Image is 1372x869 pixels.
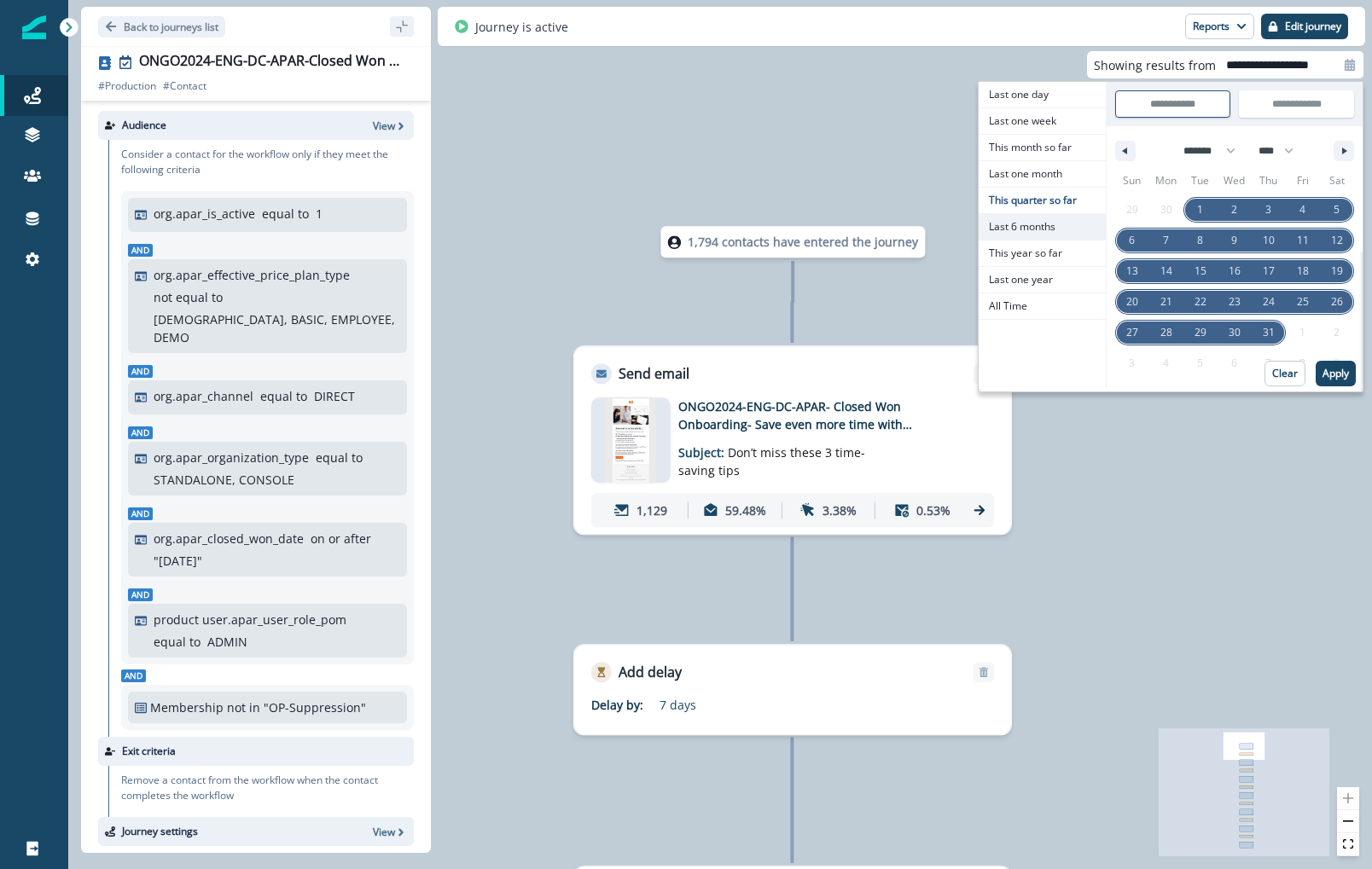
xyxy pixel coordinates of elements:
[314,387,355,405] p: DIRECT
[1163,225,1169,256] span: 7
[1252,287,1286,317] button: 24
[1272,368,1298,379] p: Clear
[1218,194,1252,225] button: 2
[260,387,307,405] p: equal to
[128,365,153,378] span: And
[725,501,766,519] p: 59.48%
[121,773,414,803] p: Remove a contact from the workflow when the contact completes the workflow
[1285,20,1341,32] p: Edit journey
[979,188,1106,214] button: This quarter so far
[1218,287,1252,317] button: 23
[128,426,153,439] span: And
[678,444,865,478] span: Don’t miss these 3 time-saving tips
[128,507,153,520] span: And
[1149,256,1183,287] button: 14
[1252,167,1286,194] span: Thu
[1229,287,1241,317] span: 23
[678,397,951,433] p: ONGO2024-ENG-DC-APAR- Closed Won Onboarding- Save even more time with [PERSON_NAME]
[979,293,1106,319] span: All Time
[316,449,363,466] p: equal to
[916,501,951,519] p: 0.53%
[1286,225,1320,256] button: 11
[1160,256,1172,287] span: 14
[1149,287,1183,317] button: 21
[98,78,156,94] p: # Production
[979,135,1106,161] button: This month so far
[1264,361,1305,386] button: Clear
[227,698,260,716] p: not in
[1218,225,1252,256] button: 9
[1115,287,1149,317] button: 20
[688,233,918,251] p: 1,794 contacts have entered the journey
[979,82,1106,108] button: Last one day
[1252,225,1286,256] button: 10
[979,135,1106,160] span: This month so far
[122,744,176,759] p: Exit criteria
[1183,256,1218,287] button: 15
[1286,287,1320,317] button: 25
[979,108,1106,135] button: Last one week
[979,108,1106,134] span: Last one week
[619,662,682,682] p: Add delay
[792,261,793,343] g: Edge from node-dl-count to 63aa170e-0a80-4546-b4c9-29be2f73d439
[121,669,146,682] span: And
[154,449,309,466] p: org.apar_organization_type
[264,698,378,716] p: "OP-Suppression"
[629,226,956,258] div: 1,794 contacts have entered the journey
[1183,317,1218,348] button: 29
[979,188,1106,213] span: This quarter so far
[1115,317,1149,348] button: 27
[1231,194,1237,225] span: 2
[1252,194,1286,225] button: 3
[573,644,1012,735] div: Add delayRemoveDelay by:7 days
[619,363,689,384] p: Send email
[1320,167,1354,194] span: Sat
[154,633,201,651] p: equal to
[979,82,1106,107] span: Last one day
[373,825,395,839] p: View
[1126,256,1138,287] span: 13
[1297,256,1309,287] span: 18
[1323,368,1349,379] p: Apply
[1183,167,1218,194] span: Tue
[154,288,223,306] p: not equal to
[154,387,253,405] p: org.apar_channel
[1195,256,1206,287] span: 15
[311,530,371,547] p: on or after
[1263,256,1275,287] span: 17
[1316,361,1356,386] button: Apply
[1252,317,1286,348] button: 31
[823,501,857,519] p: 3.38%
[150,698,224,716] p: Membership
[979,267,1106,293] span: Last one year
[154,310,396,346] p: [DEMOGRAPHIC_DATA], BASIC, EMPLOYEE, DEMO
[1197,225,1203,256] span: 8
[207,633,247,651] p: ADMIN
[1183,194,1218,225] button: 1
[373,119,407,133] button: View
[22,15,46,39] img: Inflection
[1149,167,1183,194] span: Mon
[660,696,873,714] p: 7 days
[1320,225,1354,256] button: 12
[390,16,414,37] button: sidebar collapse toggle
[979,214,1106,240] span: Last 6 months
[979,161,1106,188] button: Last one month
[573,345,1012,535] div: Send emailRemoveemail asset unavailableONGO2024-ENG-DC-APAR- Closed Won Onboarding- Save even mor...
[373,119,395,133] p: View
[1297,225,1309,256] span: 11
[1334,194,1340,225] span: 5
[1160,287,1172,317] span: 21
[1265,194,1271,225] span: 3
[1183,225,1218,256] button: 8
[128,244,153,257] span: And
[1261,14,1348,39] button: Edit journey
[1160,317,1172,348] span: 28
[262,205,309,223] p: equal to
[605,397,656,483] img: email asset unavailable
[1218,317,1252,348] button: 30
[1320,194,1354,225] button: 5
[122,118,166,133] p: Audience
[1115,167,1149,194] span: Sun
[979,293,1106,320] button: All Time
